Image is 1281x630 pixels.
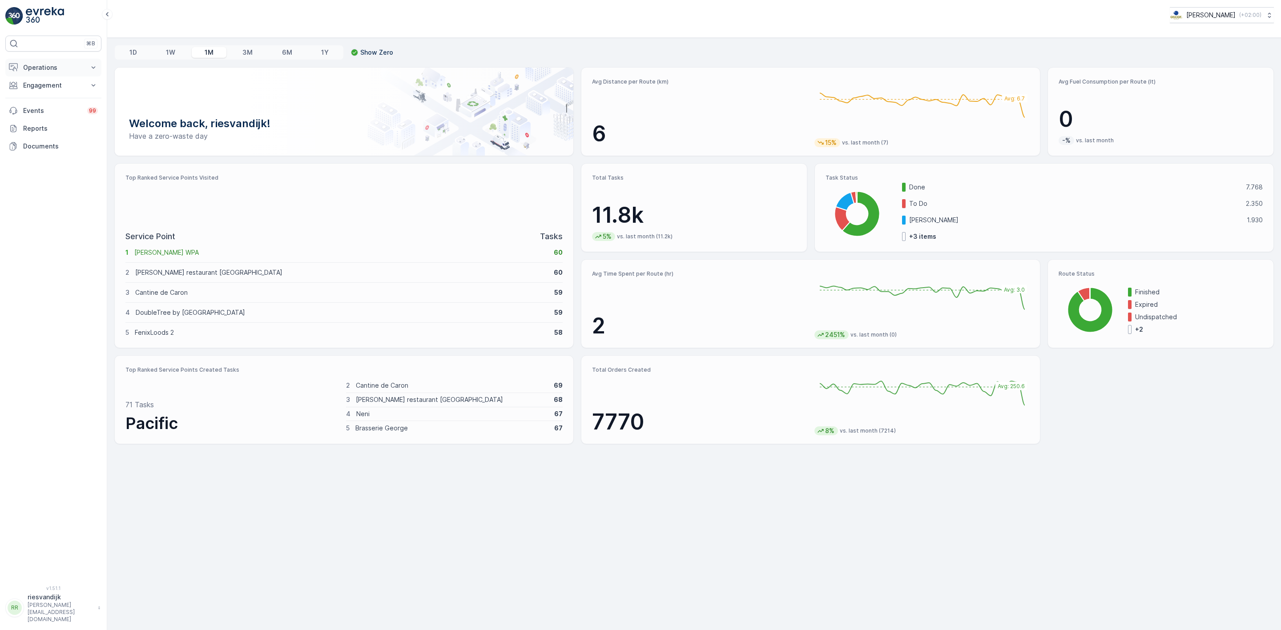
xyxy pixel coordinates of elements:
[205,48,213,57] p: 1M
[125,399,154,410] p: 71 Tasks
[909,183,1240,192] p: Done
[592,202,796,229] p: 11.8k
[1061,136,1072,145] p: -%
[592,120,807,147] p: 6
[346,424,350,433] p: 5
[23,106,82,115] p: Events
[321,48,329,57] p: 1Y
[1135,313,1263,321] p: Undispatched
[1059,270,1263,277] p: Route Status
[5,7,23,25] img: logo
[592,78,807,85] p: Avg Distance per Route (km)
[1170,10,1183,20] img: basis-logo_rgb2x.png
[125,366,563,373] p: Top Ranked Service Points Created Tasks
[1059,78,1263,85] p: Avg Fuel Consumption per Route (lt)
[592,409,807,435] p: 7770
[826,174,1263,181] p: Task Status
[346,381,350,390] p: 2
[842,139,888,146] p: vs. last month (7)
[1246,199,1263,208] p: 2.350
[5,120,101,137] a: Reports
[346,409,350,418] p: 4
[356,409,549,418] p: Neni
[129,131,559,141] p: Have a zero-waste day
[1186,11,1236,20] p: [PERSON_NAME]
[125,230,175,243] p: Service Point
[554,395,563,404] p: 68
[824,330,846,339] p: 2451%
[554,424,563,433] p: 67
[23,124,98,133] p: Reports
[5,102,101,120] a: Events99
[356,395,548,404] p: [PERSON_NAME] restaurant [GEOGRAPHIC_DATA]
[554,268,563,277] p: 60
[1135,300,1263,309] p: Expired
[824,426,835,435] p: 8%
[592,366,807,373] p: Total Orders Created
[125,308,130,317] p: 4
[23,142,98,151] p: Documents
[840,427,896,434] p: vs. last month (7214)
[5,59,101,76] button: Operations
[592,270,807,277] p: Avg Time Spent per Route (hr)
[136,308,548,317] p: DoubleTree by [GEOGRAPHIC_DATA]
[125,288,129,297] p: 3
[540,230,563,243] p: Tasks
[602,232,612,241] p: 5%
[135,288,548,297] p: Cantine de Caron
[282,48,292,57] p: 6M
[5,76,101,94] button: Engagement
[125,174,563,181] p: Top Ranked Service Points Visited
[125,413,178,433] span: Pacific
[1135,288,1263,297] p: Finished
[166,48,175,57] p: 1W
[356,381,548,390] p: Cantine de Caron
[23,63,84,72] p: Operations
[26,7,64,25] img: logo_light-DOdMpM7g.png
[135,328,548,337] p: FenixLoods 2
[592,174,796,181] p: Total Tasks
[1076,137,1114,144] p: vs. last month
[554,288,563,297] p: 59
[1135,325,1144,334] p: + 2
[1247,216,1263,225] p: 1.930
[134,248,548,257] p: [PERSON_NAME] WPA
[1239,12,1261,19] p: ( +02:00 )
[1246,183,1263,192] p: 7.768
[346,395,350,404] p: 3
[28,602,93,623] p: [PERSON_NAME][EMAIL_ADDRESS][DOMAIN_NAME]
[135,268,548,277] p: [PERSON_NAME] restaurant [GEOGRAPHIC_DATA]
[5,586,101,591] span: v 1.51.1
[909,216,1241,225] p: [PERSON_NAME]
[23,81,84,90] p: Engagement
[1059,106,1263,132] p: 0
[89,107,96,114] p: 99
[554,328,563,337] p: 58
[554,308,563,317] p: 59
[1170,7,1274,23] button: [PERSON_NAME](+02:00)
[86,40,95,47] p: ⌘B
[909,199,1240,208] p: To Do
[8,601,22,615] div: RR
[129,116,559,131] p: Welcome back, riesvandijk!
[125,248,129,257] p: 1
[129,48,137,57] p: 1D
[28,593,93,602] p: riesvandijk
[5,137,101,155] a: Documents
[554,381,563,390] p: 69
[125,328,129,337] p: 5
[242,48,253,57] p: 3M
[554,248,563,257] p: 60
[125,268,129,277] p: 2
[850,331,897,338] p: vs. last month (0)
[909,232,936,241] p: + 3 items
[355,424,549,433] p: Brasserie George
[360,48,393,57] p: Show Zero
[554,409,563,418] p: 67
[5,593,101,623] button: RRriesvandijk[PERSON_NAME][EMAIL_ADDRESS][DOMAIN_NAME]
[592,313,807,339] p: 2
[617,233,673,240] p: vs. last month (11.2k)
[824,138,838,147] p: 15%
